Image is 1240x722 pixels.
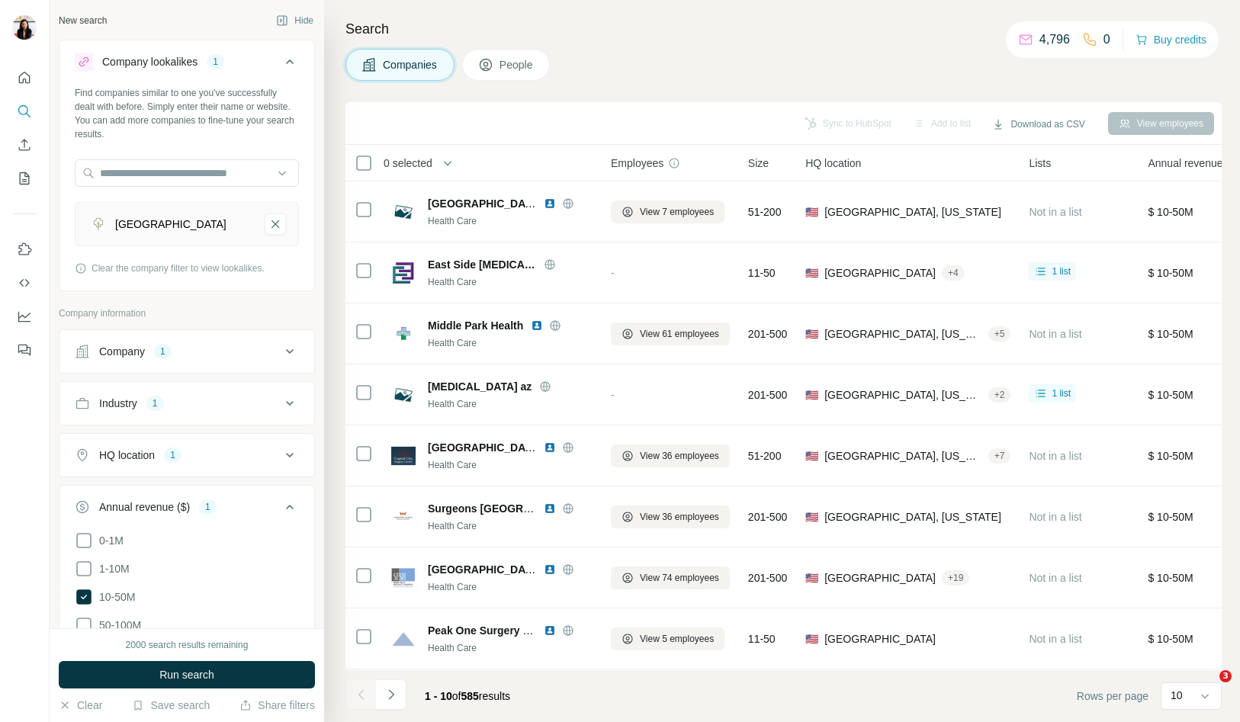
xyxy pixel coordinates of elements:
span: Not in a list [1029,633,1081,645]
span: Not in a list [1029,206,1081,218]
div: Company lookalikes [102,54,198,69]
h4: Search [345,18,1222,40]
span: HQ location [805,156,861,171]
img: LinkedIn logo [544,441,556,454]
span: Run search [159,667,214,682]
button: Green Mountain Surgery Center-remove-button [265,213,286,235]
button: Buy credits [1136,29,1206,50]
button: Feedback [12,336,37,364]
div: 2000 search results remaining [126,638,249,652]
span: 11-50 [748,265,776,281]
div: + 2 [988,388,1011,402]
button: View 5 employees [611,627,724,650]
p: 10 [1171,688,1183,703]
span: 🇺🇸 [805,509,818,525]
button: View 61 employees [611,322,730,345]
div: 1 [164,448,182,462]
span: $ 10-50M [1148,633,1193,645]
div: Industry [99,396,137,411]
span: 🇺🇸 [805,265,818,281]
button: Dashboard [12,303,37,330]
div: + 19 [942,571,969,585]
span: 🇺🇸 [805,387,818,403]
span: 201-500 [748,387,787,403]
span: Employees [611,156,663,171]
span: View 36 employees [640,510,719,524]
button: Navigate to next page [376,679,406,710]
button: View 36 employees [611,444,730,467]
button: Industry1 [59,385,314,422]
button: Annual revenue ($)1 [59,489,314,531]
button: Use Surfe API [12,269,37,297]
span: View 74 employees [640,571,719,585]
span: $ 10-50M [1148,206,1193,218]
img: LinkedIn logo [544,624,556,637]
img: Logo of Sioux Falls Specialty Hospital [391,566,416,590]
button: View 74 employees [611,566,730,589]
img: Logo of Surgeons Choice Medical Center [391,505,416,529]
div: Health Care [428,519,593,533]
span: 50-100M [93,618,141,633]
button: Use Surfe on LinkedIn [12,236,37,263]
button: Quick start [12,64,37,91]
span: View 5 employees [640,632,714,646]
span: $ 10-50M [1148,328,1193,340]
div: Health Care [428,458,593,472]
div: New search [59,14,107,27]
button: View 7 employees [611,201,724,223]
button: Save search [132,698,210,713]
img: Logo of Newport Beach Surgery Center [391,200,416,224]
div: 1 [154,345,172,358]
div: + 4 [942,266,965,280]
div: Health Care [428,275,593,289]
img: Avatar [12,15,37,40]
span: Not in a list [1029,572,1081,584]
span: $ 10-50M [1148,450,1193,462]
span: [GEOGRAPHIC_DATA] [428,563,542,576]
span: 1-10M [93,561,130,576]
span: Not in a list [1029,511,1081,523]
button: Company1 [59,333,314,370]
button: Company lookalikes1 [59,43,314,86]
button: Run search [59,661,315,688]
span: Peak One Surgery Center [428,624,557,637]
span: 10-50M [93,589,135,605]
span: 51-200 [748,204,782,220]
img: Logo of Middle Park Health [391,322,416,346]
span: 1 list [1052,387,1071,400]
div: 1 [199,500,217,514]
span: Size [748,156,769,171]
span: [GEOGRAPHIC_DATA], [US_STATE] [824,448,982,464]
span: Surgeons [GEOGRAPHIC_DATA] [428,502,594,515]
div: Find companies similar to one you've successfully dealt with before. Simply enter their name or w... [75,86,299,141]
span: 🇺🇸 [805,326,818,342]
p: 0 [1103,30,1110,49]
span: [GEOGRAPHIC_DATA] [824,265,936,281]
img: LinkedIn logo [544,197,556,210]
button: Download as CSV [981,113,1095,136]
span: 11-50 [748,631,776,647]
button: Enrich CSV [12,131,37,159]
span: 1 - 10 [425,690,452,702]
img: Logo of East Side Endoscopy [391,261,416,285]
span: [GEOGRAPHIC_DATA], [US_STATE] [824,204,1001,220]
img: LinkedIn logo [531,319,543,332]
span: [GEOGRAPHIC_DATA], [US_STATE] [824,326,982,342]
span: - [611,267,615,279]
button: View 36 employees [611,505,730,528]
span: [GEOGRAPHIC_DATA], [US_STATE] [824,509,1001,525]
span: 201-500 [748,509,787,525]
button: Clear [59,698,102,713]
span: 201-500 [748,570,787,586]
span: Annual revenue [1148,156,1222,171]
img: LinkedIn logo [544,502,556,515]
button: HQ location1 [59,437,314,473]
span: Lists [1029,156,1051,171]
span: [GEOGRAPHIC_DATA] [824,631,936,647]
button: Hide [265,9,324,32]
div: HQ location [99,448,155,463]
span: of [452,690,461,702]
img: Logo of Capital City Surgery Center [391,444,416,468]
div: 1 [146,396,164,410]
div: Annual revenue ($) [99,499,190,515]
